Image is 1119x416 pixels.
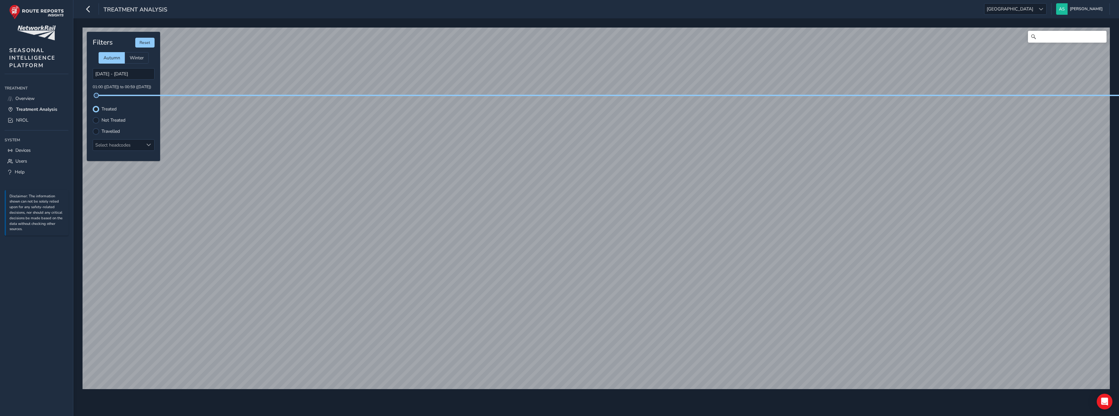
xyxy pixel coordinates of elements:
[135,38,155,48] button: Reset
[102,129,120,134] label: Travelled
[1097,394,1112,409] div: Open Intercom Messenger
[102,118,125,123] label: Not Treated
[984,4,1035,14] span: [GEOGRAPHIC_DATA]
[9,47,55,69] span: SEASONAL INTELLIGENCE PLATFORM
[1070,3,1103,15] span: [PERSON_NAME]
[16,106,57,112] span: Treatment Analysis
[15,158,27,164] span: Users
[15,95,35,102] span: Overview
[125,52,149,64] div: Winter
[1056,3,1105,15] button: [PERSON_NAME]
[17,26,56,40] img: customer logo
[5,145,68,156] a: Devices
[15,169,25,175] span: Help
[15,147,31,153] span: Devices
[93,84,155,90] p: 01:00 ([DATE]) to 00:59 ([DATE])
[9,5,64,19] img: rr logo
[5,93,68,104] a: Overview
[9,194,65,232] p: Disclaimer: The information shown can not be solely relied upon for any safety-related decisions,...
[5,83,68,93] div: Treatment
[1056,3,1068,15] img: diamond-layout
[1028,31,1107,43] input: Search
[5,104,68,115] a: Treatment Analysis
[93,38,113,47] h4: Filters
[93,140,143,150] div: Select headcodes
[16,117,28,123] span: NROL
[5,135,68,145] div: System
[5,115,68,126] a: NROL
[83,28,1110,394] canvas: Map
[99,52,125,64] div: Autumn
[103,6,167,15] span: Treatment Analysis
[5,167,68,177] a: Help
[5,156,68,167] a: Users
[102,107,117,111] label: Treated
[130,55,144,61] span: Winter
[103,55,120,61] span: Autumn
